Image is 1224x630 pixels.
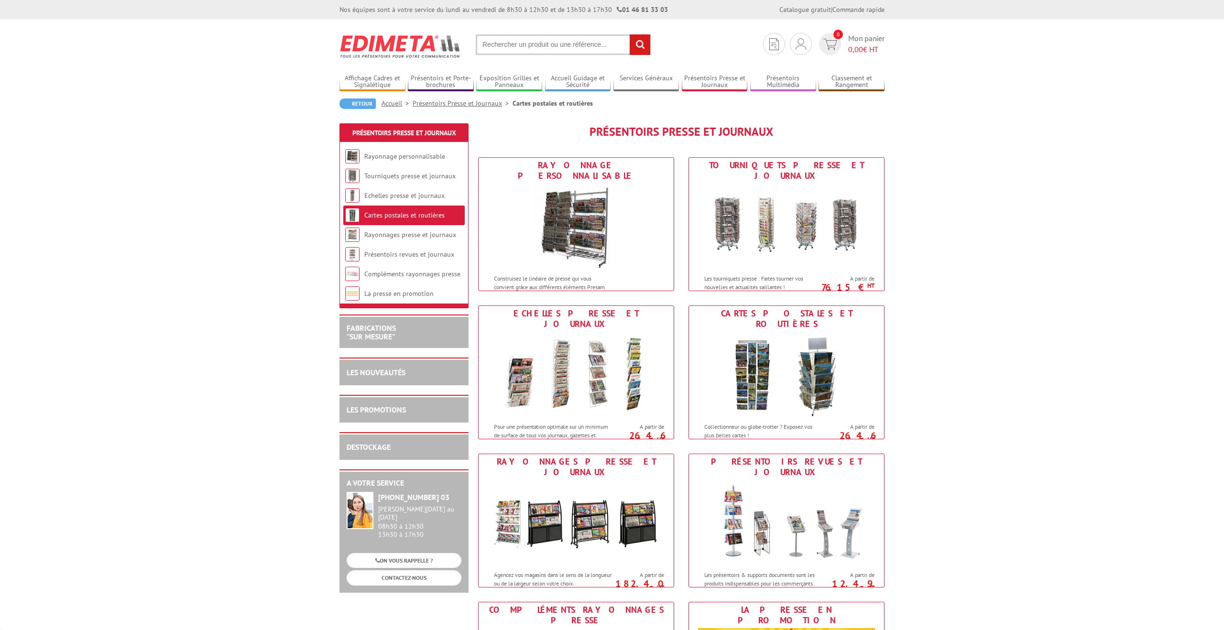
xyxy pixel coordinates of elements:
sup: HT [867,584,874,592]
img: widget-service.jpg [347,492,373,529]
a: Echelles presse et journaux Echelles presse et journaux Pour une présentation optimale sur un min... [478,305,674,439]
img: Rayonnage personnalisable [345,149,360,163]
img: Cartes postales et routières [698,332,875,418]
a: FABRICATIONS"Sur Mesure" [347,323,396,341]
p: Les tourniquets presse : Faites tourner vos nouvelles et actualités saillantes ! [704,274,823,291]
span: A partir de [826,423,874,431]
sup: HT [657,435,664,444]
input: Rechercher un produit ou une référence... [476,34,651,55]
div: La presse en promotion [691,605,882,626]
span: Mon panier [848,33,885,55]
a: DESTOCKAGE [347,442,391,452]
a: LES PROMOTIONS [347,405,406,414]
p: Les présentoirs & supports documents sont les produits indispensables pour les commerçants. [704,571,823,587]
a: Rayonnages presse et journaux Rayonnages presse et journaux Agencez vos magasins dans le sens de ... [478,454,674,587]
a: Compléments rayonnages presse [364,270,460,278]
img: devis rapide [769,38,779,50]
a: Exposition Grilles et Panneaux [476,74,542,90]
sup: HT [657,584,664,592]
span: A partir de [615,571,664,579]
div: Présentoirs revues et journaux [691,456,882,478]
a: devis rapide 0 Mon panier 0,00€ HT [817,33,885,55]
div: Echelles presse et journaux [481,308,671,329]
a: Echelles presse et journaux [364,191,445,200]
sup: HT [867,282,874,290]
a: Affichage Cadres et Signalétique [339,74,405,90]
img: Echelles presse et journaux [345,188,360,203]
a: Accueil [382,99,413,108]
a: Présentoirs revues et journaux [364,250,454,259]
a: Présentoirs revues et journaux Présentoirs revues et journaux Les présentoirs & supports document... [688,454,885,587]
img: Echelles presse et journaux [488,332,665,418]
h1: Présentoirs Presse et Journaux [478,126,885,138]
div: Tourniquets presse et journaux [691,160,882,181]
div: Compléments rayonnages presse [481,605,671,626]
a: LES NOUVEAUTÉS [347,368,405,377]
div: | [779,5,885,14]
img: Rayonnages presse et journaux [345,228,360,242]
div: [PERSON_NAME][DATE] au [DATE] [378,505,461,521]
span: € HT [848,44,885,55]
img: devis rapide [823,39,837,50]
a: La presse en promotion [364,289,434,298]
p: Pour une présentation optimale sur un minimum de surface de tous vos journaux, gazettes et hebdos ! [494,423,612,447]
a: Présentoirs Presse et Journaux [413,99,513,108]
img: Tourniquets presse et journaux [698,184,875,270]
span: A partir de [615,423,664,431]
p: 12.49 € [821,581,874,592]
img: La presse en promotion [345,286,360,301]
span: A partir de [826,275,874,282]
a: Présentoirs Presse et Journaux [352,129,456,137]
a: Rayonnages presse et journaux [364,230,456,239]
img: devis rapide [796,38,806,50]
img: Edimeta [339,29,461,64]
strong: [PHONE_NUMBER] 03 [378,492,449,502]
li: Cartes postales et routières [513,98,593,108]
a: Rayonnage personnalisable Rayonnage personnalisable Construisez le linéaire de presse qui vous co... [478,157,674,291]
a: Tourniquets presse et journaux Tourniquets presse et journaux Les tourniquets presse : Faites tou... [688,157,885,291]
a: Cartes postales et routières [364,211,445,219]
img: Compléments rayonnages presse [345,267,360,281]
a: Accueil Guidage et Sécurité [545,74,611,90]
a: Rayonnage personnalisable [364,152,445,161]
input: rechercher [630,34,650,55]
div: Rayonnage personnalisable [481,160,671,181]
strong: 01 46 81 33 03 [617,5,668,14]
a: Services Généraux [613,74,679,90]
img: Cartes postales et routières [345,208,360,222]
a: Catalogue gratuit [779,5,831,14]
div: Nos équipes sont à votre service du lundi au vendredi de 8h30 à 12h30 et de 13h30 à 17h30 [339,5,668,14]
img: Présentoirs revues et journaux [698,480,875,566]
p: 26.46 € [611,433,664,444]
div: Rayonnages presse et journaux [481,456,671,478]
a: ON VOUS RAPPELLE ? [347,553,461,568]
a: Tourniquets presse et journaux [364,172,456,180]
div: Cartes postales et routières [691,308,882,329]
a: Présentoirs Multimédia [750,74,816,90]
p: 182.40 € [611,581,664,592]
span: A partir de [826,571,874,579]
a: Classement et Rangement [819,74,885,90]
div: 08h30 à 12h30 13h30 à 17h30 [378,505,461,538]
a: Présentoirs Presse et Journaux [682,74,748,90]
a: Présentoirs et Porte-brochures [408,74,474,90]
img: Présentoirs revues et journaux [345,247,360,261]
sup: HT [867,435,874,444]
p: 26.46 € [821,433,874,444]
span: 0 [833,30,843,39]
p: Agencez vos magasins dans le sens de la longueur ou de la largeur selon votre choix. [494,571,612,587]
a: Cartes postales et routières Cartes postales et routières Collectionneur ou globe-trotter ? Expos... [688,305,885,439]
span: 0,00 [848,44,863,54]
p: 76.15 € [821,284,874,290]
p: Construisez le linéaire de presse qui vous convient grâce aux différents éléments Presam. [494,274,612,291]
img: Tourniquets presse et journaux [345,169,360,183]
img: Rayonnages presse et journaux [488,480,665,566]
a: Commande rapide [832,5,885,14]
h2: A votre service [347,479,461,488]
p: Collectionneur ou globe-trotter ? Exposez vos plus belles cartes ! [704,423,823,439]
a: Retour [339,98,376,109]
a: CONTACTEZ-NOUS [347,570,461,585]
img: Rayonnage personnalisable [533,184,619,270]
